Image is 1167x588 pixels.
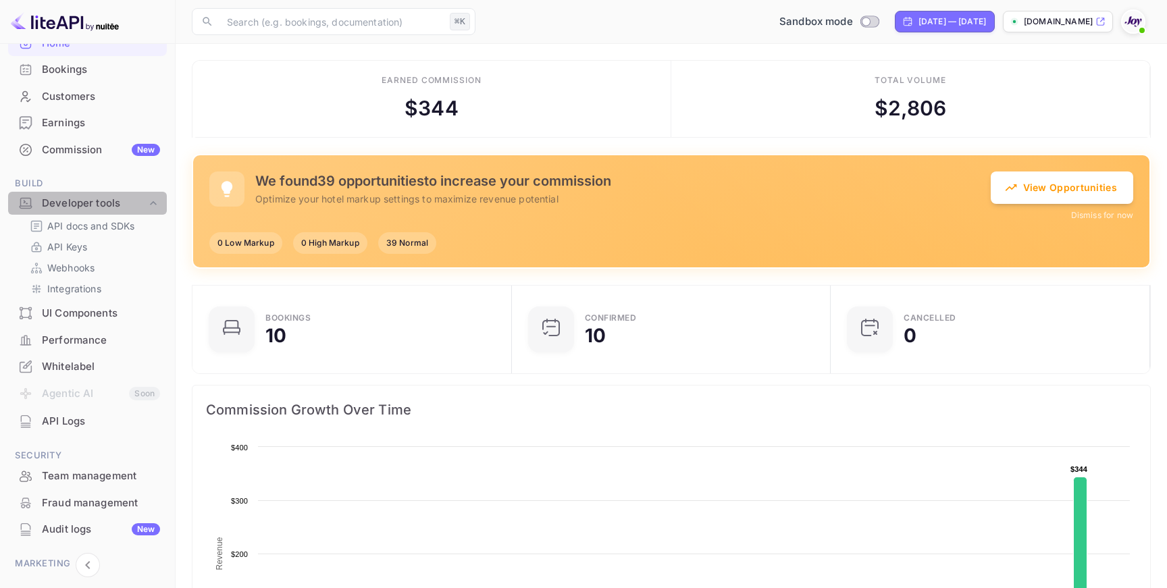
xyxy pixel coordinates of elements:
div: UI Components [42,306,160,321]
span: Sandbox mode [779,14,853,30]
a: Bookings [8,57,167,82]
div: Fraud management [8,490,167,516]
span: Commission Growth Over Time [206,399,1137,421]
a: API Keys [30,240,156,254]
a: API Logs [8,408,167,433]
div: Audit logs [42,522,160,537]
text: $300 [231,497,248,505]
p: Webhooks [47,261,95,275]
h5: We found 39 opportunities to increase your commission [255,173,991,189]
div: Team management [8,463,167,489]
a: CommissionNew [8,137,167,162]
a: Performance [8,327,167,352]
div: Performance [42,333,160,348]
div: Confirmed [585,314,637,322]
a: Audit logsNew [8,516,167,541]
text: $400 [231,444,248,452]
span: Marketing [8,556,167,571]
div: Team management [42,469,160,484]
text: Revenue [215,537,224,570]
div: Commission [42,142,160,158]
input: Search (e.g. bookings, documentation) [219,8,444,35]
text: $344 [1070,465,1088,473]
div: [DATE] — [DATE] [918,16,986,28]
span: Build [8,176,167,191]
img: With Joy [1122,11,1144,32]
span: Security [8,448,167,463]
div: 10 [585,326,606,345]
div: API docs and SDKs [24,216,161,236]
div: UI Components [8,300,167,327]
a: Fraud management [8,490,167,515]
div: Performance [8,327,167,354]
div: CommissionNew [8,137,167,163]
div: New [132,144,160,156]
text: $200 [231,550,248,558]
span: 0 High Markup [293,237,367,249]
a: Team management [8,463,167,488]
a: Webhooks [30,261,156,275]
div: API Logs [8,408,167,435]
div: Total volume [875,74,947,86]
p: API Keys [47,240,87,254]
a: Integrations [30,282,156,296]
div: API Keys [24,237,161,257]
div: Earnings [8,110,167,136]
a: Customers [8,84,167,109]
button: Collapse navigation [76,553,100,577]
div: Whitelabel [8,354,167,380]
div: Fraud management [42,496,160,511]
p: Optimize your hotel markup settings to maximize revenue potential [255,192,991,206]
div: Customers [8,84,167,110]
a: API docs and SDKs [30,219,156,233]
div: ⌘K [450,13,470,30]
a: UI Components [8,300,167,325]
button: View Opportunities [991,171,1133,204]
div: Customers [42,89,160,105]
div: Switch to Production mode [774,14,884,30]
div: Bookings [42,62,160,78]
div: Earned commission [382,74,482,86]
p: API docs and SDKs [47,219,135,233]
div: $ 2,806 [875,93,947,124]
div: $ 344 [405,93,459,124]
img: LiteAPI logo [11,11,119,32]
div: Earnings [42,115,160,131]
span: 0 Low Markup [209,237,282,249]
div: CANCELLED [904,314,956,322]
a: Earnings [8,110,167,135]
div: API Logs [42,414,160,429]
div: Audit logsNew [8,516,167,543]
a: Home [8,30,167,55]
div: Developer tools [8,192,167,215]
div: Developer tools [42,196,147,211]
div: Webhooks [24,258,161,277]
div: Bookings [8,57,167,83]
p: Integrations [47,282,101,296]
div: Integrations [24,279,161,298]
div: 10 [265,326,286,345]
button: Dismiss for now [1071,209,1133,221]
div: New [132,523,160,535]
p: [DOMAIN_NAME] [1024,16,1093,28]
div: Bookings [265,314,311,322]
div: 0 [904,326,916,345]
span: 39 Normal [378,237,436,249]
a: Whitelabel [8,354,167,379]
div: Whitelabel [42,359,160,375]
